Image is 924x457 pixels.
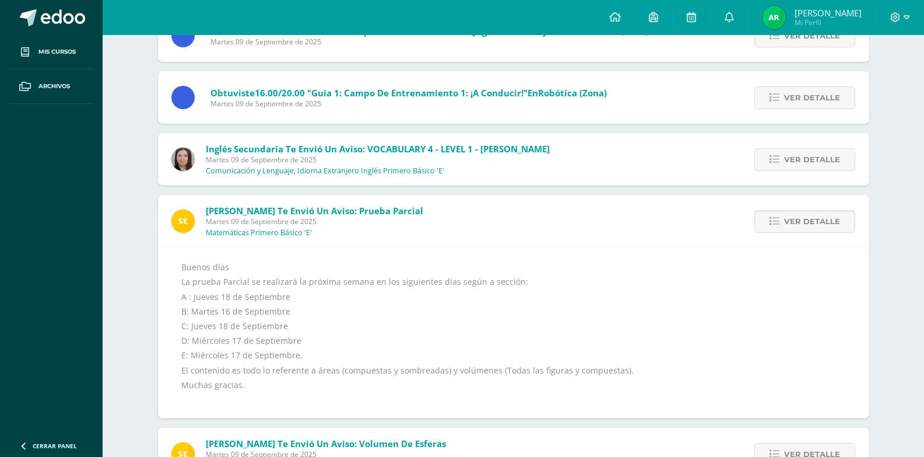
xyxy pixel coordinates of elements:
img: 03c2987289e60ca238394da5f82a525a.png [171,210,195,233]
span: Robótica (Zona) [538,87,607,99]
span: Archivos [38,82,70,91]
span: Ver detalle [784,149,840,170]
span: [PERSON_NAME] te envió un aviso: Volumen de esferas [206,438,446,449]
span: Cerrar panel [33,442,77,450]
div: Buenos días La prueba Parcial se realizará la próxima semana en los siguientes días según a secci... [181,260,846,407]
span: Martes 09 de Septiembre de 2025 [210,99,607,109]
span: Martes 09 de Septiembre de 2025 [210,37,648,47]
p: Matemáticas Primero Básico 'E' [206,228,312,238]
a: Mis cursos [9,35,93,69]
p: Comunicación y Lenguaje, Idioma Extranjero Inglés Primero Básico 'E' [206,166,444,176]
span: Mis cursos [38,47,76,57]
span: Mi Perfil [795,18,862,27]
a: Archivos [9,69,93,104]
span: Ver detalle [784,87,840,109]
span: Obtuviste en [210,87,607,99]
span: Martes 09 de Septiembre de 2025 [206,155,550,165]
span: Inglés Secundaria te envió un aviso: VOCABULARY 4 - LEVEL 1 - [PERSON_NAME] [206,143,550,155]
span: 16.00/20.00 [255,87,305,99]
span: "Guía 1: Campo de entrenamiento 1: ¡A conducir!" [307,87,528,99]
img: 8af0450cf43d44e38c4a1497329761f3.png [171,148,195,171]
span: Ver detalle [784,211,840,232]
img: f9be7f22a6404b4052d7942012a20df2.png [763,6,786,29]
span: Martes 09 de Septiembre de 2025 [206,217,423,226]
span: [PERSON_NAME] [795,7,862,19]
span: [PERSON_NAME] te envió un aviso: Prueba Parcial [206,205,423,217]
span: Ver detalle [784,25,840,47]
